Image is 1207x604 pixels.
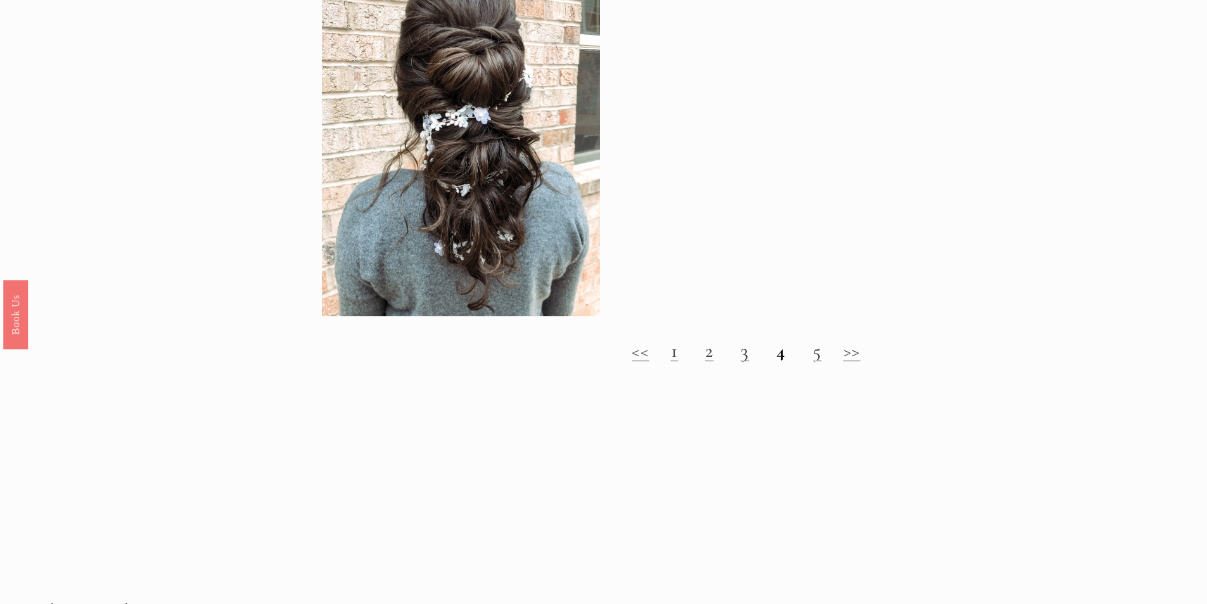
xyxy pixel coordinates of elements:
[632,339,649,363] a: <<
[705,339,714,363] a: 2
[3,280,28,349] a: Book Us
[843,339,860,363] a: >>
[741,339,750,363] a: 3
[671,339,679,363] a: 1
[776,339,786,363] strong: 4
[813,339,822,363] a: 5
